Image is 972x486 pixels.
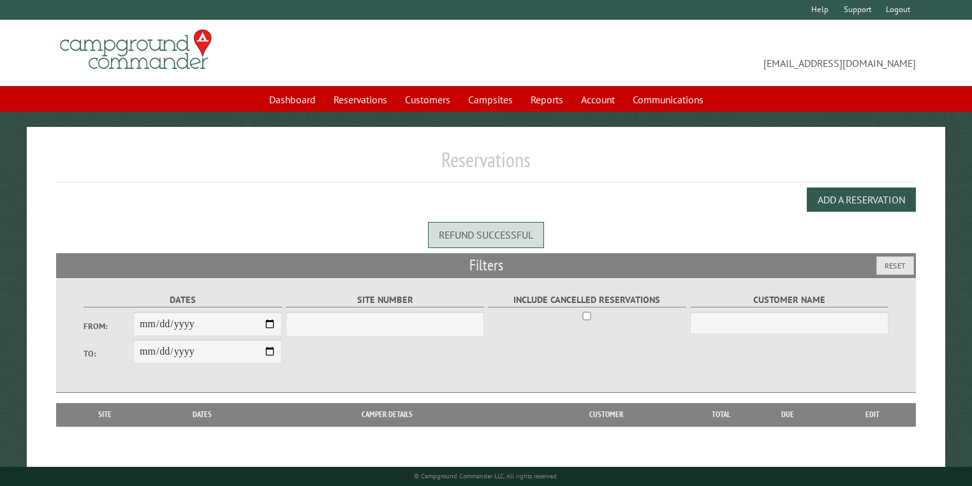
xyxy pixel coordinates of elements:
[56,253,917,277] h2: Filters
[56,147,917,182] h1: Reservations
[326,87,395,112] a: Reservations
[625,87,711,112] a: Communications
[573,87,622,112] a: Account
[63,403,147,426] th: Site
[286,293,484,307] label: Site Number
[258,403,517,426] th: Camper Details
[84,320,133,332] label: From:
[486,35,916,71] span: [EMAIL_ADDRESS][DOMAIN_NAME]
[747,403,828,426] th: Due
[828,403,916,426] th: Edit
[147,403,258,426] th: Dates
[523,87,571,112] a: Reports
[876,256,914,275] button: Reset
[428,222,544,247] div: Refund successful
[56,25,216,75] img: Campground Commander
[488,293,686,307] label: Include Cancelled Reservations
[414,472,558,480] small: © Campground Commander LLC. All rights reserved.
[261,87,323,112] a: Dashboard
[696,403,747,426] th: Total
[517,403,696,426] th: Customer
[84,293,282,307] label: Dates
[460,87,520,112] a: Campsites
[807,188,916,212] button: Add a Reservation
[397,87,458,112] a: Customers
[84,348,133,360] label: To:
[690,293,888,307] label: Customer Name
